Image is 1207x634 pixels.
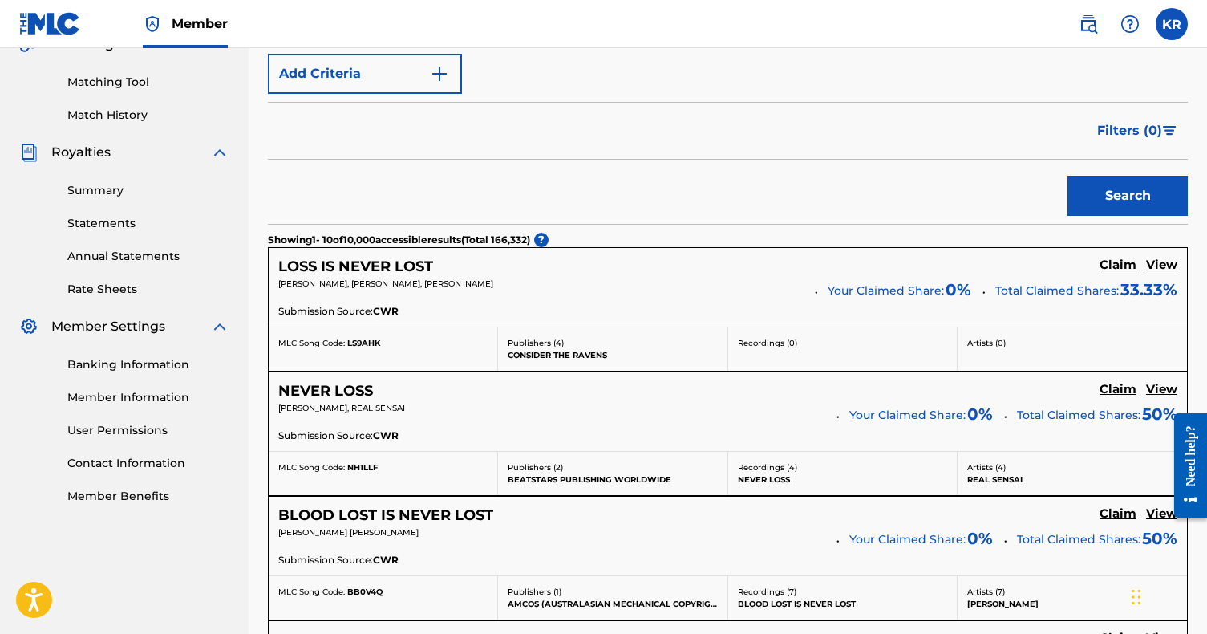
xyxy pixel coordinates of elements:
[508,586,717,598] p: Publishers ( 1 )
[967,461,1177,473] p: Artists ( 4 )
[373,429,399,443] span: CWR
[67,281,229,298] a: Rate Sheets
[278,462,345,473] span: MLC Song Code:
[946,278,971,302] span: 0 %
[347,462,378,473] span: NH1LLF
[67,182,229,199] a: Summary
[67,389,229,406] a: Member Information
[67,422,229,439] a: User Permissions
[143,14,162,34] img: Top Rightsholder
[278,338,345,348] span: MLC Song Code:
[1146,506,1177,524] a: View
[534,233,549,247] span: ?
[67,74,229,91] a: Matching Tool
[19,317,38,336] img: Member Settings
[67,356,229,373] a: Banking Information
[1100,506,1136,522] h5: Claim
[67,488,229,505] a: Member Benefits
[268,54,462,94] button: Add Criteria
[1146,258,1177,275] a: View
[738,461,947,473] p: Recordings ( 4 )
[738,586,947,598] p: Recordings ( 7 )
[995,283,1119,298] span: Total Claimed Shares:
[268,233,530,247] p: Showing 1 - 10 of 10,000 accessible results (Total 166,332 )
[967,586,1177,598] p: Artists ( 7 )
[19,143,38,162] img: Royalties
[1017,532,1140,547] span: Total Claimed Shares:
[278,278,493,289] span: [PERSON_NAME], [PERSON_NAME], [PERSON_NAME]
[738,337,947,349] p: Recordings ( 0 )
[1156,8,1188,40] div: User Menu
[172,14,228,33] span: Member
[1142,526,1177,551] span: 50 %
[278,382,373,400] h5: NEVER LOSS
[1088,111,1188,151] button: Filters (0)
[347,338,380,348] span: LS9AHK
[278,587,345,597] span: MLC Song Code:
[1120,14,1140,34] img: help
[278,403,405,413] span: [PERSON_NAME], REAL SENSAI
[508,598,717,610] p: AMCOS (AUSTRALASIAN MECHANICAL COPYRIGHT OWNERS SOCIETY)
[1100,382,1136,397] h5: Claim
[967,598,1177,610] p: [PERSON_NAME]
[967,473,1177,486] p: REAL SENSAI
[430,64,449,83] img: 9d2ae6d4665cec9f34b9.svg
[1097,121,1162,140] span: Filters ( 0 )
[1114,8,1146,40] div: Help
[1163,126,1177,136] img: filter
[1146,382,1177,397] h5: View
[849,407,966,424] span: Your Claimed Share:
[210,143,229,162] img: expand
[67,215,229,232] a: Statements
[278,553,373,567] span: Submission Source:
[278,429,373,443] span: Submission Source:
[508,473,717,486] p: BEATSTARS PUBLISHING WORLDWIDE
[1017,408,1140,422] span: Total Claimed Shares:
[278,527,419,538] span: [PERSON_NAME] [PERSON_NAME]
[1100,258,1136,273] h5: Claim
[278,258,433,276] h5: LOSS IS NEVER LOST
[278,304,373,319] span: Submission Source:
[1072,8,1104,40] a: Public Search
[1127,557,1207,634] iframe: Chat Widget
[1146,382,1177,400] a: View
[967,337,1177,349] p: Artists ( 0 )
[1146,506,1177,522] h5: View
[1079,14,1098,34] img: search
[67,248,229,265] a: Annual Statements
[1067,176,1188,216] button: Search
[210,317,229,336] img: expand
[278,506,493,525] h5: BLOOD LOST IS NEVER LOST
[508,337,717,349] p: Publishers ( 4 )
[828,282,944,299] span: Your Claimed Share:
[1142,402,1177,426] span: 50 %
[51,317,165,336] span: Member Settings
[1162,397,1207,534] iframe: Resource Center
[19,12,81,35] img: MLC Logo
[373,304,399,319] span: CWR
[347,587,383,597] span: BB0V4Q
[967,402,993,426] span: 0 %
[1132,573,1141,621] div: Drag
[849,531,966,548] span: Your Claimed Share:
[508,349,717,361] p: CONSIDER THE RAVENS
[373,553,399,567] span: CWR
[967,526,993,551] span: 0 %
[508,461,717,473] p: Publishers ( 2 )
[67,107,229,124] a: Match History
[51,143,111,162] span: Royalties
[1146,258,1177,273] h5: View
[1120,278,1177,302] span: 33.33 %
[738,598,947,610] p: BLOOD LOST IS NEVER LOST
[738,473,947,486] p: NEVER LOSS
[67,455,229,472] a: Contact Information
